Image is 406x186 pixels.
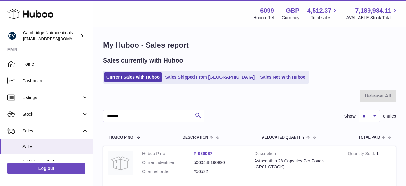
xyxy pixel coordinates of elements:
[346,6,399,21] a: 7,189,984.11 AVAILABLE Stock Total
[22,78,88,84] span: Dashboard
[262,136,305,140] span: ALLOCATED Quantity
[22,111,82,117] span: Stock
[109,136,133,140] span: Huboo P no
[142,160,194,166] dt: Current identifier
[194,151,213,156] a: P-989087
[104,72,162,82] a: Current Sales with Huboo
[23,36,91,41] span: [EMAIL_ADDRESS][DOMAIN_NAME]
[359,136,380,140] span: Total paid
[22,144,88,150] span: Sales
[307,6,339,21] a: 4,512.37 Total sales
[260,6,274,15] strong: 6099
[108,151,133,175] img: no-photo.jpg
[355,6,391,15] span: 7,189,984.11
[383,113,396,119] span: entries
[22,128,82,134] span: Sales
[253,15,274,21] div: Huboo Ref
[194,160,245,166] dd: 5060448160990
[282,15,300,21] div: Currency
[307,6,332,15] span: 4,512.37
[142,169,194,175] dt: Channel order
[348,151,376,158] strong: Quantity Sold
[344,113,356,119] label: Show
[22,61,88,67] span: Home
[163,72,257,82] a: Sales Shipped From [GEOGRAPHIC_DATA]
[22,95,82,101] span: Listings
[23,30,79,42] div: Cambridge Nutraceuticals Ltd
[286,6,299,15] strong: GBP
[311,15,338,21] span: Total sales
[343,146,396,182] td: 1
[7,31,17,41] img: huboo@camnutra.com
[22,159,88,165] span: Add Manual Order
[254,158,338,170] div: Astaxanthin 28 Capsules Per Pouch (GP01-STOCK)
[258,72,308,82] a: Sales Not With Huboo
[103,56,183,65] h2: Sales currently with Huboo
[7,163,85,174] a: Log out
[183,136,208,140] span: Description
[194,169,245,175] dd: #56522
[254,151,338,158] strong: Description
[346,15,399,21] span: AVAILABLE Stock Total
[142,151,194,157] dt: Huboo P no
[103,40,396,50] h1: My Huboo - Sales report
